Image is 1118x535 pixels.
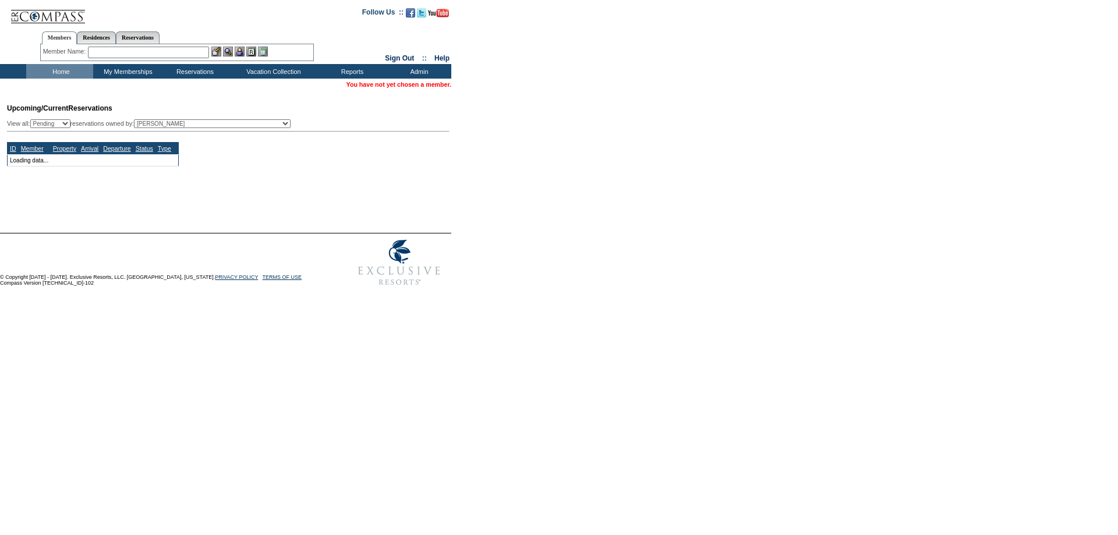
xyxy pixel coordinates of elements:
[7,119,296,128] div: View all: reservations owned by:
[10,145,16,152] a: ID
[417,12,426,19] a: Follow us on Twitter
[116,31,160,44] a: Reservations
[258,47,268,56] img: b_calculator.gif
[43,47,88,56] div: Member Name:
[406,12,415,19] a: Become our fan on Facebook
[347,233,451,292] img: Exclusive Resorts
[317,64,384,79] td: Reports
[211,47,221,56] img: b_edit.gif
[136,145,153,152] a: Status
[42,31,77,44] a: Members
[26,64,93,79] td: Home
[428,9,449,17] img: Subscribe to our YouTube Channel
[384,64,451,79] td: Admin
[223,47,233,56] img: View
[362,7,404,21] td: Follow Us ::
[263,274,302,280] a: TERMS OF USE
[93,64,160,79] td: My Memberships
[21,145,44,152] a: Member
[385,54,414,62] a: Sign Out
[81,145,98,152] a: Arrival
[246,47,256,56] img: Reservations
[428,12,449,19] a: Subscribe to our YouTube Channel
[434,54,450,62] a: Help
[7,104,112,112] span: Reservations
[235,47,245,56] img: Impersonate
[53,145,76,152] a: Property
[160,64,227,79] td: Reservations
[7,104,68,112] span: Upcoming/Current
[215,274,258,280] a: PRIVACY POLICY
[103,145,130,152] a: Departure
[406,8,415,17] img: Become our fan on Facebook
[158,145,171,152] a: Type
[8,154,179,166] td: Loading data...
[77,31,116,44] a: Residences
[227,64,317,79] td: Vacation Collection
[422,54,427,62] span: ::
[417,8,426,17] img: Follow us on Twitter
[346,81,451,88] span: You have not yet chosen a member.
